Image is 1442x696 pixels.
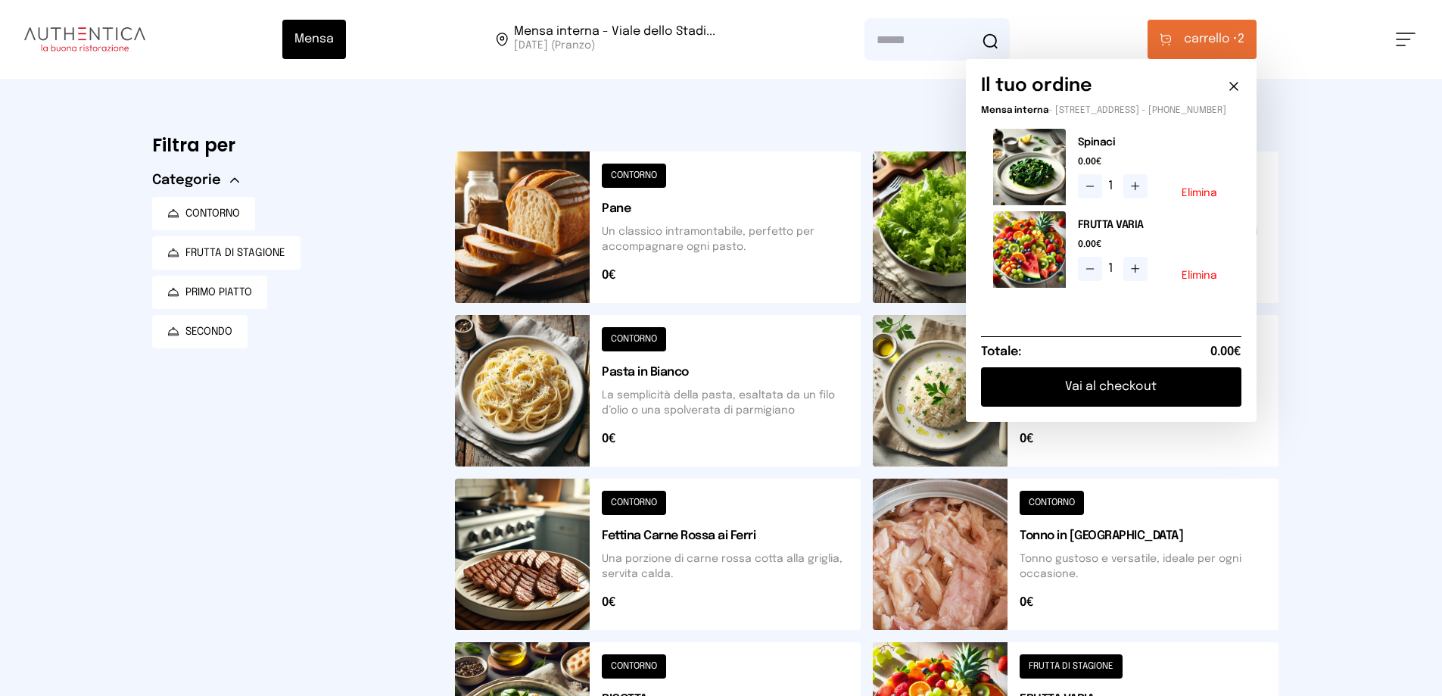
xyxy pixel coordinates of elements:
[1078,239,1229,251] span: 0.00€
[152,170,239,191] button: Categorie
[185,324,232,339] span: SECONDO
[152,315,248,348] button: SECONDO
[282,20,346,59] button: Mensa
[1108,177,1117,195] span: 1
[981,343,1021,361] h6: Totale:
[1182,270,1217,281] button: Elimina
[1078,135,1229,150] h2: Spinaci
[152,133,431,158] h6: Filtra per
[981,367,1241,407] button: Vai al checkout
[1108,260,1117,278] span: 1
[152,197,255,230] button: CONTORNO
[514,38,715,53] span: [DATE] (Pranzo)
[152,236,301,270] button: FRUTTA DI STAGIONE
[24,27,145,51] img: logo.8f33a47.png
[1182,188,1217,198] button: Elimina
[514,26,715,53] span: Viale dello Stadio, 77, 05100 Terni TR, Italia
[981,106,1048,115] span: Mensa interna
[1210,343,1241,361] span: 0.00€
[152,276,267,309] button: PRIMO PIATTO
[1184,30,1244,48] span: 2
[1078,156,1229,168] span: 0.00€
[1148,20,1257,59] button: carrello •2
[981,74,1092,98] h6: Il tuo ordine
[185,285,252,300] span: PRIMO PIATTO
[185,245,285,261] span: FRUTTA DI STAGIONE
[152,170,221,191] span: Categorie
[993,129,1066,205] img: media
[981,105,1241,117] p: - [STREET_ADDRESS] - [PHONE_NUMBER]
[185,206,240,221] span: CONTORNO
[993,211,1066,288] img: media
[1078,217,1229,233] h2: FRUTTA VARIA
[1184,30,1238,48] span: carrello •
